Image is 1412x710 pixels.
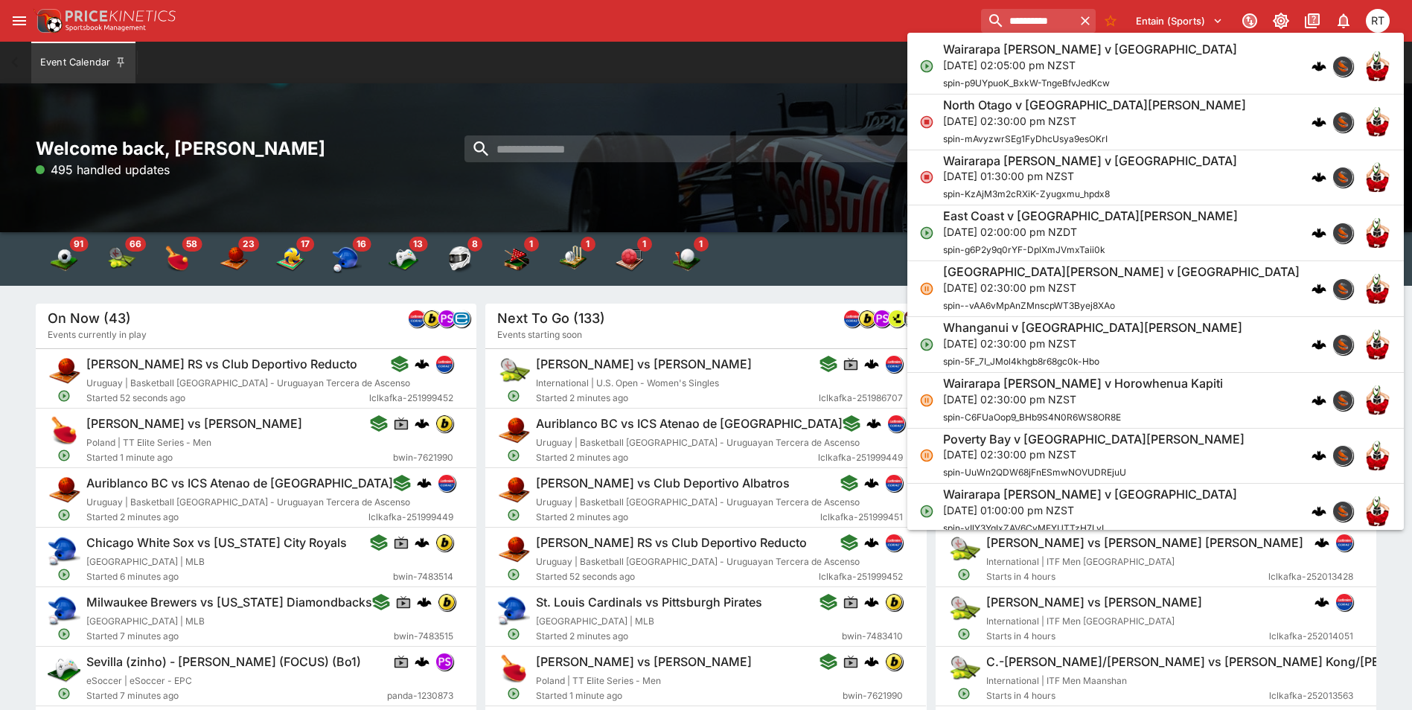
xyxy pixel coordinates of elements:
div: sportingsolutions [1332,334,1353,355]
h6: Wairarapa [PERSON_NAME] v [GEOGRAPHIC_DATA] [943,487,1237,502]
img: table_tennis.png [497,653,530,685]
span: 91 [69,237,88,252]
p: [DATE] 02:30:00 pm NZST [943,113,1246,129]
div: lclkafka [1335,593,1353,611]
div: sportingsolutions [1332,445,1353,466]
img: tennis.png [948,534,980,566]
div: cerberus [1312,393,1326,408]
img: cricket [558,244,588,274]
span: 17 [296,237,314,252]
span: International | ITF Men [GEOGRAPHIC_DATA] [986,556,1175,567]
p: [DATE] 02:30:00 pm NZST [943,391,1223,407]
span: Uruguay | Basketball [GEOGRAPHIC_DATA] - Uruguayan Tercera de Ascenso [536,496,860,508]
div: cerberus [1312,59,1326,74]
span: spin-yIlY3YgIxZAV6CyMFYUTTzH7LvI [943,522,1104,534]
p: [DATE] 02:30:00 pm NZST [943,280,1300,295]
img: baseball [332,244,362,274]
img: logo-cerberus.svg [864,476,879,490]
h6: Auriblanco BC vs ICS Atenao de [GEOGRAPHIC_DATA] [86,476,393,491]
h6: Milwaukee Brewers vs [US_STATE] Diamondbacks [86,595,372,610]
img: PriceKinetics [66,10,176,22]
img: sportingsolutions.jpeg [1333,223,1352,243]
img: logo-cerberus.svg [415,416,429,431]
button: Notifications [1330,7,1357,34]
h6: [PERSON_NAME] vs [PERSON_NAME] [536,654,752,670]
svg: Open [957,687,971,700]
svg: Open [508,449,521,462]
svg: Open [957,568,971,581]
div: sportingsolutions [1332,223,1353,243]
div: Richard Tatton [1366,9,1390,33]
div: cerberus [417,476,432,490]
span: 1 [581,237,595,252]
div: Golf [671,244,701,274]
img: logo-cerberus.svg [1312,281,1326,296]
div: cerberus [1314,595,1329,610]
div: bwin [435,534,453,551]
img: bwin.png [886,594,902,610]
div: cerberus [415,654,429,669]
div: sportingsolutions [1332,112,1353,132]
span: Started 2 minutes ago [536,510,820,525]
div: cerberus [1312,504,1326,519]
h6: [PERSON_NAME] RS vs Club Deportivo Reducto [536,535,807,551]
img: logo-cerberus.svg [417,595,432,610]
div: pandascore [873,310,891,327]
span: bwin-7483515 [394,629,453,644]
div: lclkafka [438,474,456,492]
span: Started 2 minutes ago [536,450,818,465]
span: 8 [467,237,482,252]
span: bwin-7483410 [842,629,903,644]
div: cerberus [866,416,881,431]
h6: [PERSON_NAME] vs Club Deportivo Albatros [536,476,790,491]
span: panda-1230873 [387,688,453,703]
span: 16 [352,237,371,252]
span: lclkafka-251986707 [819,391,903,406]
div: cerberus [417,595,432,610]
img: pricekinetics.png [904,310,920,327]
p: [DATE] 01:00:00 pm NZST [943,502,1237,518]
svg: Suspended [919,448,934,463]
p: [DATE] 02:30:00 pm NZST [943,336,1242,351]
h6: [PERSON_NAME] vs [PERSON_NAME] [986,595,1202,610]
p: [DATE] 02:00:00 pm NZDT [943,224,1238,240]
div: bwin [423,310,441,327]
span: Started 2 minutes ago [86,510,368,525]
img: logo-cerberus.svg [866,416,881,431]
img: sportingsolutions.jpeg [1333,112,1352,132]
div: lclkafka [885,534,903,551]
img: pandascore.png [436,653,453,670]
div: lclkafka [843,310,861,327]
img: basketball.png [497,474,530,507]
svg: Open [508,687,521,700]
img: lclkafka.png [438,475,455,491]
img: logo-cerberus.svg [1312,170,1326,185]
img: logo-cerberus.svg [1312,448,1326,463]
span: spin-UuWn2QDW68jFnESmwNOVUDREjuU [943,467,1126,478]
span: lclkafka-252014051 [1269,629,1353,644]
svg: Open [508,568,521,581]
img: sportingsolutions.jpeg [1333,502,1352,521]
img: golf [671,244,701,274]
img: logo-cerberus.svg [417,476,432,490]
button: Toggle light/dark mode [1268,7,1294,34]
div: Handball [615,244,645,274]
img: logo-cerberus.svg [1312,393,1326,408]
div: cerberus [1312,115,1326,129]
div: lsports [888,310,906,327]
span: spin-5F_7I_JMol4khgb8r68gc0k-Hbo [943,356,1099,367]
img: Sportsbook Management [66,25,146,31]
svg: Closed [919,115,934,129]
span: lclkafka-251999449 [818,450,903,465]
div: Motor Racing [445,244,475,274]
span: Events currently in play [48,327,147,342]
img: pandascore.png [438,310,455,327]
h6: St. Louis Cardinals vs Pittsburgh Pirates [536,595,762,610]
div: bwin [435,415,453,432]
h6: Poverty Bay v [GEOGRAPHIC_DATA][PERSON_NAME] [943,432,1245,447]
div: cerberus [1312,337,1326,352]
input: search [981,9,1075,33]
div: cerberus [1312,281,1326,296]
span: International | ITF Men Maanshan [986,675,1127,686]
img: logo-cerberus.svg [415,535,429,550]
